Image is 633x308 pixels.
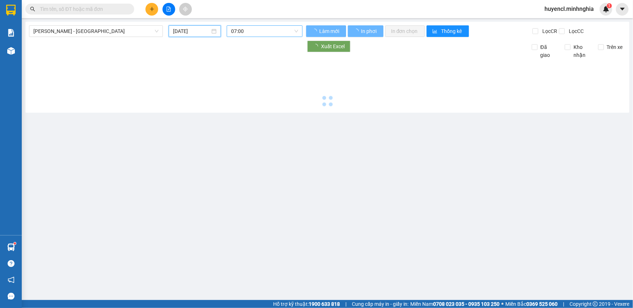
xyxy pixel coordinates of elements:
span: plus [149,7,155,12]
strong: 0708 023 035 - 0935 103 250 [433,301,500,307]
span: 1 [608,3,611,8]
img: warehouse-icon [7,244,15,251]
span: Kho nhận [571,43,592,59]
span: 07:00 [231,26,298,37]
span: caret-down [619,6,626,12]
input: Tìm tên, số ĐT hoặc mã đơn [40,5,126,13]
img: warehouse-icon [7,47,15,55]
span: | [345,300,346,308]
button: plus [145,3,158,16]
span: Trên xe [604,43,626,51]
span: Miền Nam [410,300,500,308]
strong: 1900 633 818 [309,301,340,307]
span: file-add [166,7,171,12]
span: Đã giao [538,43,559,59]
span: notification [8,276,15,283]
span: | [563,300,564,308]
button: Làm mới [306,25,346,37]
span: search [30,7,35,12]
span: Miền Bắc [505,300,558,308]
span: aim [183,7,188,12]
span: Hỗ trợ kỹ thuật: [273,300,340,308]
span: Thống kê [441,27,463,35]
span: In phơi [361,27,378,35]
span: loading [354,29,360,34]
span: message [8,293,15,300]
img: solution-icon [7,29,15,37]
span: huyencl.minhnghia [539,4,600,13]
span: Phan Rí - Sài Gòn [33,26,159,37]
span: bar-chart [432,29,439,34]
span: Lọc CR [539,27,558,35]
button: In phơi [348,25,383,37]
span: question-circle [8,260,15,267]
sup: 1 [607,3,612,8]
button: file-add [163,3,175,16]
sup: 1 [14,242,16,245]
button: caret-down [616,3,629,16]
button: Xuất Excel [307,41,350,52]
span: Lọc CC [566,27,585,35]
span: Cung cấp máy in - giấy in: [352,300,408,308]
span: Làm mới [319,27,340,35]
span: loading [312,29,318,34]
input: 13/08/2025 [173,27,210,35]
img: icon-new-feature [603,6,609,12]
img: logo-vxr [6,5,16,16]
strong: 0369 525 060 [526,301,558,307]
span: copyright [593,301,598,307]
span: ⚪️ [501,303,503,305]
button: bar-chartThống kê [427,25,469,37]
button: In đơn chọn [385,25,425,37]
button: aim [179,3,192,16]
